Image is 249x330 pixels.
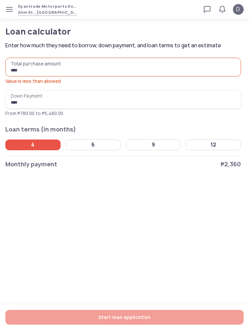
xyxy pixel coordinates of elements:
button: D [233,4,244,15]
input: Down PaymentFrom ₱780.00 to ₱5,460.00 [5,90,241,109]
div: 4 [31,142,34,148]
span: Monthly payment [5,160,57,169]
p: From ₱780.00 to ₱5,460.00 [5,110,241,117]
div: Value is less than allowed [5,78,241,85]
div: 12 [211,142,216,148]
button: Dyantrade Motorparts And Accessories KidapawanAlim St., [GEOGRAPHIC_DATA], [GEOGRAPHIC_DATA], [GE... [18,3,77,16]
span: Alim St., [GEOGRAPHIC_DATA], [GEOGRAPHIC_DATA], [GEOGRAPHIC_DATA], [GEOGRAPHIC_DATA], PHL [18,9,77,15]
input: Total purchase amountValue is less than allowed [5,58,241,76]
span: Enter how much they need to borrow, down payment, and loan terms to get an estimate [5,42,244,50]
span: Dyantrade Motorparts And Accessories Kidapawan [18,3,77,9]
button: Start loan application [5,310,244,325]
div: 9 [152,142,155,148]
h2: Loan terms (in months) [5,125,241,134]
span: D [236,5,240,13]
h1: Loan calculator [5,27,203,36]
div: 6 [91,142,95,148]
span: ₱2,360 [221,160,241,169]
